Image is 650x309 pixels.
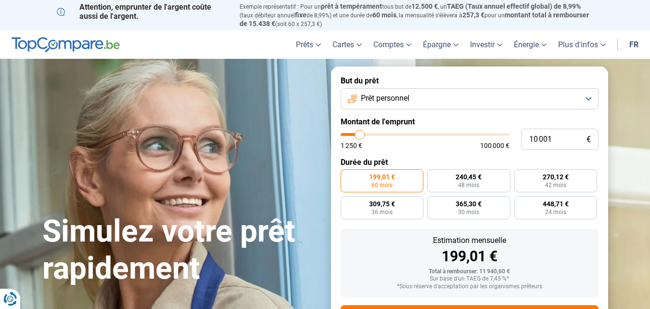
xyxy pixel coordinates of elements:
button: Prêt personnel [341,88,599,109]
a: fr [624,30,644,59]
img: TopCompare [12,37,120,53]
a: Cartes [327,30,368,59]
a: Énergie [508,30,552,59]
span: 240,45 € [456,174,482,180]
div: Sur base d'un TAEG de 7,45 %* [348,276,591,282]
div: Estimation mensuelle [348,237,591,244]
span: 270,12 € [543,174,569,180]
div: *Sous réserve d'acceptation par les organismes prêteurs [348,283,591,290]
p: Attention, emprunter de l'argent coûte aussi de l'argent. [57,2,228,21]
span: 448,71 € [543,201,569,207]
a: Investir [464,30,508,59]
span: 1 250 € [341,142,362,149]
span: prêt à tempérament [321,2,382,10]
label: But du prêt [341,76,599,85]
span: 42 mois [545,182,566,188]
a: Comptes [368,30,417,59]
div: Total à rembourser: 11 940,60 € [348,269,591,275]
p: Exemple représentatif : Pour un tous but de , un (taux débiteur annuel de 8,99%) et une durée de ... [240,2,594,28]
span: € [586,135,591,144]
h1: Simulez votre prêt rapidement [42,213,319,287]
span: 60 mois [372,11,396,19]
a: Prêts [290,30,327,59]
label: Montant de l'emprunt [341,117,599,126]
span: 365,30 € [456,201,482,207]
label: Durée du prêt [341,158,599,167]
span: 100 000 € [480,142,510,149]
div: 199,01 € [348,249,591,264]
a: Épargne [417,30,464,59]
span: 309,75 € [369,201,395,207]
span: fixe [295,11,306,19]
span: 12.500 € [411,2,438,10]
span: 257,3 € [462,11,484,19]
span: 199,01 € [369,174,395,180]
span: 30 mois [458,209,479,215]
span: TAEG (Taux annuel effectif global) de 8,99% [447,2,581,10]
span: Prêt personnel [361,93,409,104]
span: 24 mois [545,209,566,215]
span: 36 mois [371,209,393,215]
span: montant total à rembourser de 15.438 € [240,11,589,27]
span: 60 mois [371,182,393,188]
a: Plus d'infos [552,30,612,59]
span: 48 mois [458,182,479,188]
